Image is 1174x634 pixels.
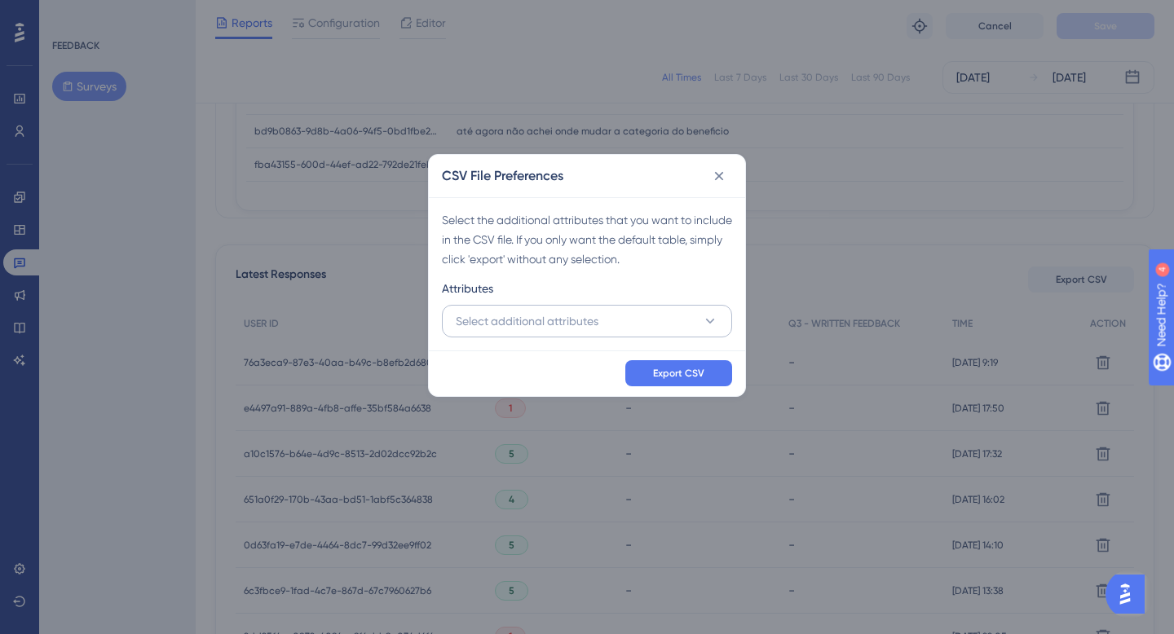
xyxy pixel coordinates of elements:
[1106,570,1154,619] iframe: UserGuiding AI Assistant Launcher
[442,210,732,269] div: Select the additional attributes that you want to include in the CSV file. If you only want the d...
[456,311,598,331] span: Select additional attributes
[442,166,563,186] h2: CSV File Preferences
[442,279,493,298] span: Attributes
[38,4,102,24] span: Need Help?
[113,8,118,21] div: 4
[653,367,704,380] span: Export CSV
